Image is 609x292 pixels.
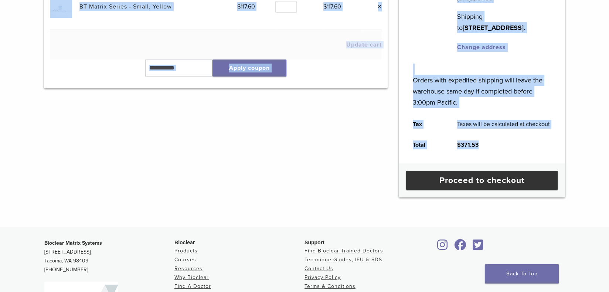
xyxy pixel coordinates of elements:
[457,44,506,51] a: Change address
[237,3,241,10] span: $
[485,264,559,283] a: Back To Top
[44,240,102,246] strong: Bioclear Matrix Systems
[404,135,449,155] th: Total
[346,42,382,48] button: Update cart
[174,248,198,254] a: Products
[372,2,382,11] a: Remove this item
[323,3,327,10] span: $
[470,244,486,251] a: Bioclear
[323,3,341,10] bdi: 117.60
[463,24,524,32] strong: [STREET_ADDRESS]
[237,3,255,10] bdi: 117.60
[174,240,195,245] span: Bioclear
[457,11,551,33] p: Shipping to .
[79,3,172,10] a: BT Matrix Series - Small, Yellow
[174,257,196,263] a: Courses
[304,248,383,254] a: Find Bioclear Trained Doctors
[449,114,558,135] td: Taxes will be calculated at checkout
[174,283,211,289] a: Find A Doctor
[44,239,174,274] p: [STREET_ADDRESS] Tacoma, WA 98409 [PHONE_NUMBER]
[304,274,341,281] a: Privacy Policy
[457,141,461,149] span: $
[174,265,203,272] a: Resources
[304,265,333,272] a: Contact Us
[304,283,355,289] a: Terms & Conditions
[404,114,449,135] th: Tax
[174,274,209,281] a: Why Bioclear
[457,141,479,149] bdi: 371.53
[406,171,558,190] a: Proceed to checkout
[304,240,324,245] span: Support
[452,244,469,251] a: Bioclear
[212,60,286,77] button: Apply coupon
[435,244,450,251] a: Bioclear
[304,257,382,263] a: Technique Guides, IFU & SDS
[413,64,551,108] p: Orders with expedited shipping will leave the warehouse same day if completed before 3:00pm Pacific.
